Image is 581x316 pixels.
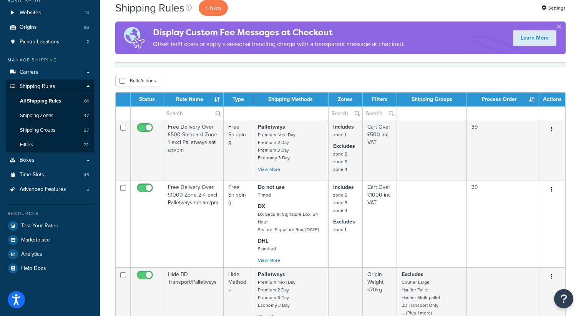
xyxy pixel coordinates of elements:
[86,186,89,193] span: 5
[258,202,265,210] strong: DX
[163,93,224,106] th: Rule Name : activate to sort column ascending
[258,237,268,245] strong: DHL
[333,123,354,131] strong: Includes
[6,20,94,35] a: Origins 96
[6,138,94,152] li: Filters
[333,183,354,191] strong: Includes
[21,237,50,243] span: Marketplace
[6,261,94,275] a: Help Docs
[6,109,94,123] a: Shipping Zones 47
[6,168,94,182] a: Time Slots 43
[20,24,37,31] span: Origins
[6,65,94,79] a: Carriers
[20,172,44,178] span: Time Slots
[6,57,94,63] div: Manage Shipping
[6,79,94,152] li: Shipping Rules
[333,131,346,138] small: zone 1
[163,120,224,180] td: Free Delivery Over £500 Standard Zone 1 excl Palletways sat am/pm
[224,120,254,180] td: Free Shipping
[20,98,61,104] span: All Shipping Rules
[84,98,89,104] span: 61
[6,109,94,123] li: Shipping Zones
[153,26,405,39] h4: Display Custom Fee Messages at Checkout
[6,6,94,20] a: Websites 14
[554,289,573,308] button: Open Resource Center
[258,123,285,131] strong: Palletways
[20,83,55,90] span: Shipping Rules
[84,127,89,134] span: 27
[6,123,94,137] li: Shipping Groups
[258,270,285,278] strong: Palletways
[6,20,94,35] li: Origins
[6,153,94,167] a: Boxes
[329,107,362,120] input: Search
[21,265,46,272] span: Help Docs
[163,107,223,120] input: Search
[20,142,33,148] span: Filters
[333,218,355,226] strong: Excludes
[6,94,94,108] li: All Shipping Rules
[258,211,319,233] small: DX Secure: Signature Box, 24 Hour Secure: Signature Box, [DATE]
[163,180,224,267] td: Free Delivery Over £1000 Zone 2-4 excl Palletways sat am/pm
[258,166,280,173] a: View More
[467,120,538,180] td: 39
[6,219,94,233] a: Test Your Rates
[84,113,89,119] span: 47
[20,113,53,119] span: Shipping Zones
[363,180,397,267] td: Cart Over £1000 inc VAT
[6,168,94,182] li: Time Slots
[6,35,94,49] a: Pickup Locations 2
[333,142,355,150] strong: Excludes
[258,257,280,264] a: View More
[513,30,556,46] a: Learn More
[6,233,94,247] li: Marketplace
[258,183,285,191] strong: Do not use
[85,10,89,16] span: 14
[224,180,254,267] td: Free Shipping
[115,22,153,54] img: duties-banner-06bc72dcb5fe05cb3f9472aba00be2ae8eb53ab6f0d8bb03d382ba314ac3c341.png
[20,39,60,45] span: Pickup Locations
[258,131,295,161] small: Premium Next Day Premium 2 Day Premium 3 Day Economy 3 Day
[20,186,66,193] span: Advanced Features
[258,245,276,252] small: Standard
[6,123,94,137] a: Shipping Groups 27
[363,120,397,180] td: Cart Over £500 inc VAT
[363,93,397,106] th: Filters
[6,182,94,197] a: Advanced Features 5
[131,93,163,106] th: Status
[6,35,94,49] li: Pickup Locations
[538,93,565,106] th: Actions
[115,75,160,86] button: Bulk Actions
[84,172,89,178] span: 43
[20,127,55,134] span: Shipping Groups
[6,247,94,261] a: Analytics
[6,182,94,197] li: Advanced Features
[402,270,423,278] strong: Excludes
[363,107,397,120] input: Search
[115,0,184,15] h1: Shipping Rules
[467,93,538,106] th: Process Order : activate to sort column ascending
[20,157,35,164] span: Boxes
[20,69,38,76] span: Carriers
[83,142,89,148] span: 22
[333,192,347,214] small: zone 2 zone 3 zone 4
[397,93,467,106] th: Shipping Groups
[6,138,94,152] a: Filters 22
[20,10,41,16] span: Websites
[86,39,89,45] span: 2
[329,93,363,106] th: Zones
[258,192,271,199] small: Timed
[253,93,328,106] th: Shipping Methods
[153,39,405,50] p: Offset tariff costs or apply a seasonal handling charge with a transparent message at checkout.
[6,6,94,20] li: Websites
[21,251,42,258] span: Analytics
[6,94,94,108] a: All Shipping Rules 61
[333,151,347,173] small: zone 2 zone 3 zone 4
[6,210,94,217] div: Resources
[224,93,254,106] th: Type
